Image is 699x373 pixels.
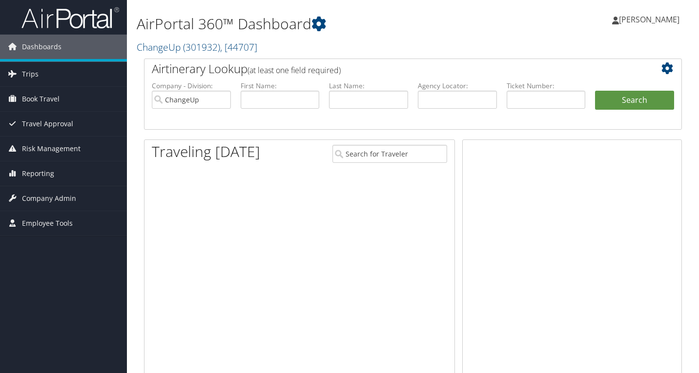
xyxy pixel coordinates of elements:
[137,40,257,54] a: ChangeUp
[22,87,60,111] span: Book Travel
[329,81,408,91] label: Last Name:
[247,65,341,76] span: (at least one field required)
[21,6,119,29] img: airportal-logo.png
[22,112,73,136] span: Travel Approval
[152,81,231,91] label: Company - Division:
[220,40,257,54] span: , [ 44707 ]
[152,141,260,162] h1: Traveling [DATE]
[22,211,73,236] span: Employee Tools
[22,62,39,86] span: Trips
[22,186,76,211] span: Company Admin
[22,161,54,186] span: Reporting
[137,14,505,34] h1: AirPortal 360™ Dashboard
[241,81,320,91] label: First Name:
[619,14,679,25] span: [PERSON_NAME]
[22,35,62,59] span: Dashboards
[152,60,629,77] h2: Airtinerary Lookup
[507,81,586,91] label: Ticket Number:
[332,145,447,163] input: Search for Traveler
[418,81,497,91] label: Agency Locator:
[22,137,81,161] span: Risk Management
[595,91,674,110] button: Search
[183,40,220,54] span: ( 301932 )
[612,5,689,34] a: [PERSON_NAME]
